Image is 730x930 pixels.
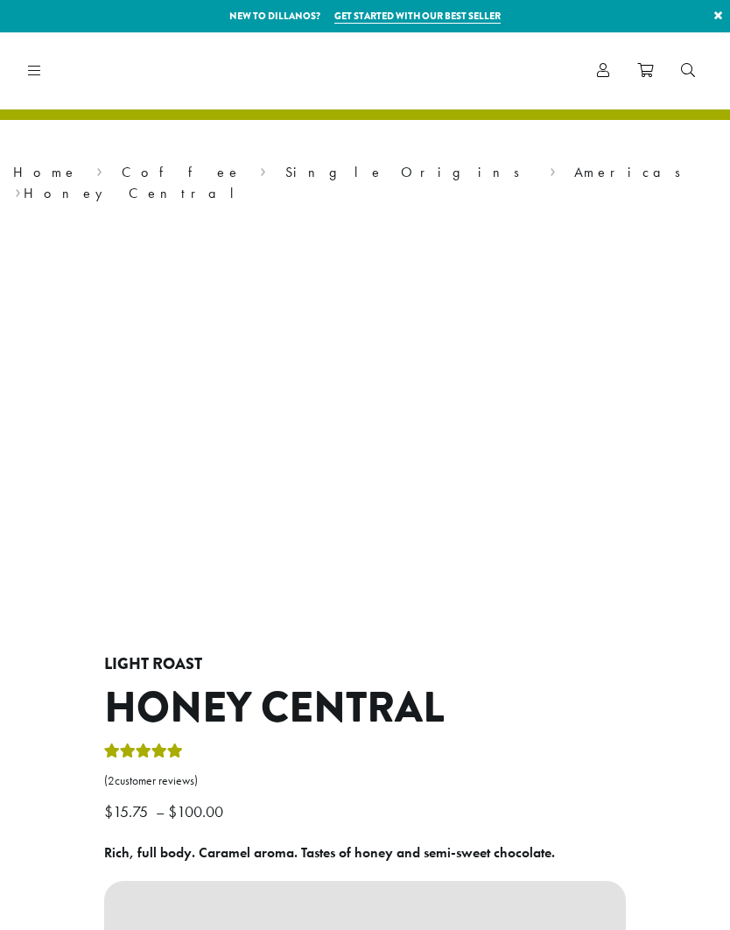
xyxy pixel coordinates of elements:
h4: Light Roast [104,655,626,674]
a: (2customer reviews) [104,772,626,790]
span: $ [104,801,113,821]
nav: Breadcrumb [13,162,717,204]
span: › [260,156,266,183]
a: Search [667,56,709,85]
bdi: 15.75 [104,801,152,821]
bdi: 100.00 [168,801,228,821]
span: – [156,801,165,821]
a: Single Origins [285,163,531,181]
a: Americas [574,163,692,181]
h1: Honey Central [104,683,626,734]
span: › [15,177,21,204]
span: › [96,156,102,183]
a: Home [13,163,78,181]
span: › [550,156,556,183]
a: Get started with our best seller [334,9,501,24]
div: Rated 5.00 out of 5 [104,741,183,767]
span: 2 [108,773,115,788]
span: $ [168,801,177,821]
b: Rich, full body. Caramel aroma. Tastes of honey and semi-sweet chocolate. [104,843,555,862]
a: Coffee [122,163,242,181]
